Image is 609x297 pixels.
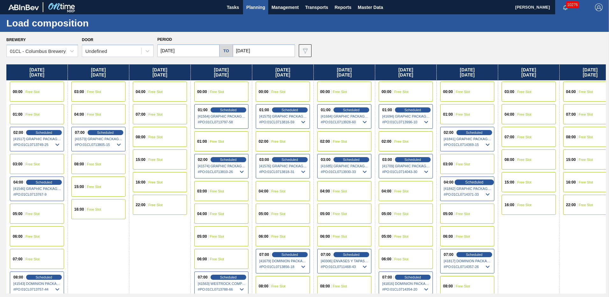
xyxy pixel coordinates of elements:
span: 04:00 [320,189,330,193]
span: 08:00 [443,284,453,288]
span: Free Slot [517,158,532,162]
span: Free Slot [394,235,409,238]
span: 06:00 [443,235,453,238]
span: Scheduled [405,275,421,279]
span: Scheduled [466,253,483,257]
span: # PO : 01CL0714369-15 [444,141,491,148]
span: Free Slot [210,212,224,216]
span: [41563] WESTROCK COMPANY - FOLDING CAR - 0008219776 [198,282,246,286]
span: Free Slot [517,90,532,94]
span: Free Slot [517,135,532,139]
span: 00:00 [443,90,453,94]
span: Free Slot [394,189,409,193]
span: [41575] GRAPHIC PACKAGING INTERNATIONA - 0008221069 [259,114,307,118]
div: [DATE] [DATE] [314,64,375,80]
span: 08:00 [259,284,269,288]
label: Door [82,38,93,42]
span: Management [271,4,299,11]
span: # PO : 01CL0713757-44 [13,286,61,293]
span: Free Slot [394,212,409,216]
span: Free Slot [25,90,40,94]
span: Free Slot [517,180,532,184]
span: Free Slot [25,257,40,261]
span: Free Slot [210,189,224,193]
span: # PO : 01CL0711468-43 [321,263,369,271]
span: 04:00 [197,212,207,216]
span: 00:00 [259,90,269,94]
span: Free Slot [271,235,286,238]
span: Planning [246,4,265,11]
span: Free Slot [87,112,101,116]
span: 02:00 [320,140,330,143]
span: Scheduled [220,275,237,279]
span: # PO : 01CL0713930-33 [321,168,369,176]
span: 04:00 [505,112,514,116]
div: [DATE] [DATE] [191,64,252,80]
button: Notifications [555,3,576,12]
span: 03:00 [443,162,453,166]
span: Free Slot [579,135,593,139]
span: Free Slot [87,185,101,189]
span: [41817] DOMINION PACKAGING, INC. - 0008325026 [444,259,491,263]
span: Free Slot [456,162,470,166]
span: Tasks [226,4,240,11]
span: [41564] GRAPHIC PACKAGING INTERNATIONA - 0008221069 [198,114,246,118]
span: Free Slot [333,235,347,238]
span: Free Slot [394,140,409,143]
span: Free Slot [25,212,40,216]
span: [41576] GRAPHIC PACKAGING INTERNATIONA - 0008221069 [259,164,307,168]
span: Scheduled [220,158,237,162]
span: Free Slot [333,284,347,288]
span: 03:00 [13,162,23,166]
span: 00:00 [320,90,330,94]
span: [41679] DOMINION PACKAGING, INC. - 0008325026 [259,259,307,263]
span: 03:00 [505,90,514,94]
span: Master Data [358,4,383,11]
span: Free Slot [456,112,470,116]
span: # PO : 01CL0714043-30 [382,168,430,176]
h5: to [223,48,229,53]
span: Free Slot [148,203,163,207]
span: 16:00 [566,180,576,184]
span: Scheduled [282,253,298,257]
span: 03:00 [259,158,269,162]
span: # PO : 01CL0713788-66 [198,286,246,293]
span: Free Slot [271,140,286,143]
span: 01:00 [198,108,208,112]
span: # PO : 01CL0713928-60 [321,118,369,126]
span: 05:00 [13,212,23,216]
span: Scheduled [282,158,298,162]
div: 01CL - Columbus Brewery [10,48,66,54]
span: # PO : 01CL0714354-20 [382,286,430,293]
span: 06:00 [259,235,269,238]
span: Free Slot [25,162,40,166]
span: 01:00 [197,140,207,143]
span: [41684] GRAPHIC PACKAGING INTERNATIONA - 0008221069 [321,114,369,118]
span: Free Slot [517,112,532,116]
span: 10276 [566,1,579,8]
span: 05:00 [197,235,207,238]
span: Free Slot [148,112,163,116]
span: 07:00 [13,257,23,261]
span: [40306] ENVASES Y TAPAS MODELO S A DE - 0008257397 [321,259,369,263]
span: Free Slot [333,189,347,193]
span: 16:00 [74,207,84,211]
span: [41574] GRAPHIC PACKAGING INTERNATIONA - 0008221069 [198,164,246,168]
span: Scheduled [36,180,52,184]
div: [DATE] [DATE] [6,64,68,80]
span: [41573] GRAPHIC PACKAGING INTERNATIONA - 0008221069 [75,137,123,141]
span: Free Slot [271,189,286,193]
span: 06:00 [320,235,330,238]
span: [41543] DOMINION PACKAGING, INC. - 0008325026 [13,282,61,286]
span: [41685] GRAPHIC PACKAGING INTERNATIONA - 0008221069 [321,164,369,168]
span: 03:00 [197,189,207,193]
span: 00:00 [13,90,23,94]
span: 03:00 [321,158,331,162]
span: Scheduled [282,108,298,112]
span: Free Slot [210,140,224,143]
div: [DATE] [DATE] [68,64,129,80]
span: 01:00 [13,112,23,116]
span: [41842] GRAPHIC PACKAGING INTERNATIONA - 0008221069 [444,187,491,191]
span: 01:00 [382,108,392,112]
span: # PO : 01CL0714371-33 [444,191,491,198]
